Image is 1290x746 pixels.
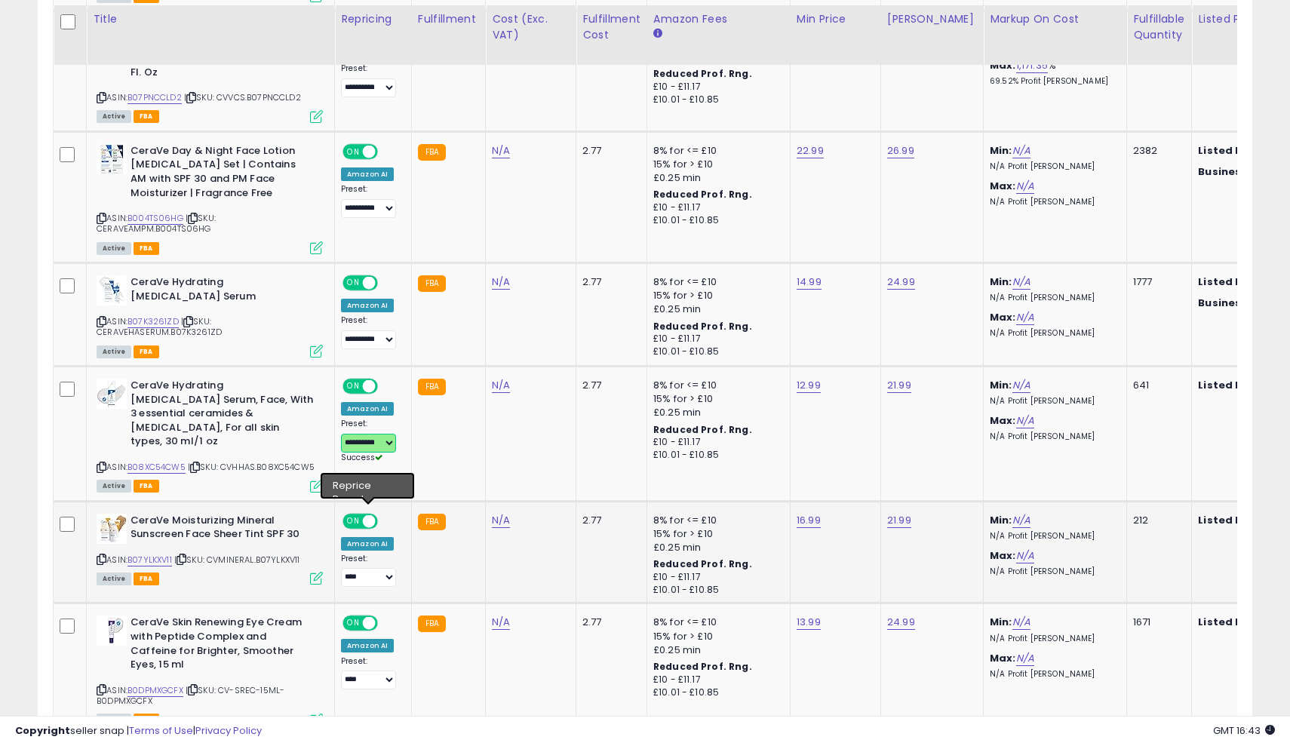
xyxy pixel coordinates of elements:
[1012,143,1030,158] a: N/A
[582,616,635,629] div: 2.77
[653,214,779,227] div: £10.01 - £10.85
[1016,651,1034,666] a: N/A
[990,310,1016,324] b: Max:
[97,684,284,707] span: | SKU: CV-SREC-15ML-B0DPMXGCFX
[653,584,779,597] div: £10.01 - £10.85
[653,541,779,554] div: £0.25 min
[418,11,479,27] div: Fulfillment
[418,616,446,632] small: FBA
[127,684,183,697] a: B0DPMXGCFX
[990,615,1012,629] b: Min:
[653,171,779,185] div: £0.25 min
[1012,378,1030,393] a: N/A
[376,145,400,158] span: OFF
[653,674,779,686] div: £10 - £11.17
[653,144,779,158] div: 8% for <= £10
[653,557,752,570] b: Reduced Prof. Rng.
[797,615,821,630] a: 13.99
[1133,514,1180,527] div: 212
[1133,144,1180,158] div: 2382
[1133,379,1180,392] div: 641
[984,5,1127,65] th: The percentage added to the cost of goods (COGS) that forms the calculator for Min & Max prices.
[887,378,911,393] a: 21.99
[653,67,752,80] b: Reduced Prof. Rng.
[1012,513,1030,528] a: N/A
[492,143,510,158] a: N/A
[341,452,382,463] span: Success
[376,277,400,290] span: OFF
[134,110,159,123] span: FBA
[341,639,394,652] div: Amazon AI
[582,144,635,158] div: 2.77
[887,143,914,158] a: 26.99
[492,513,510,528] a: N/A
[344,617,363,630] span: ON
[15,724,262,738] div: seller snap | |
[134,714,159,726] span: FBA
[134,242,159,255] span: FBA
[1198,513,1267,527] b: Listed Price:
[653,188,752,201] b: Reduced Prof. Rng.
[653,406,779,419] div: £0.25 min
[184,91,301,103] span: | SKU: CVVCS.B07PNCCLD2
[1016,58,1048,73] a: 1,171.35
[341,11,405,27] div: Repricing
[344,145,363,158] span: ON
[127,461,186,474] a: B08XC54CW5
[653,201,779,214] div: £10 - £11.17
[990,566,1115,577] p: N/A Profit [PERSON_NAME]
[1198,296,1281,310] b: Business Price:
[653,11,784,27] div: Amazon Fees
[653,643,779,657] div: £0.25 min
[131,514,314,545] b: CeraVe Moisturizing Mineral Sunscreen Face Sheer Tint SPF 30
[341,167,394,181] div: Amazon AI
[1016,413,1034,428] a: N/A
[797,513,821,528] a: 16.99
[188,461,315,473] span: | SKU: CVHHAS.B08XC54CW5
[653,514,779,527] div: 8% for <= £10
[990,634,1115,644] p: N/A Profit [PERSON_NAME]
[131,616,314,675] b: CeraVe Skin Renewing Eye Cream with Peptide Complex and Caffeine for Brighter, Smoother Eyes, 15 ml
[653,436,779,449] div: £10 - £11.17
[341,299,394,312] div: Amazon AI
[990,11,1120,27] div: Markup on Cost
[97,573,131,585] span: All listings currently available for purchase on Amazon
[990,58,1016,72] b: Max:
[653,571,779,584] div: £10 - £11.17
[376,617,400,630] span: OFF
[97,514,323,584] div: ASIN:
[797,275,822,290] a: 14.99
[1133,275,1180,289] div: 1777
[97,242,131,255] span: All listings currently available for purchase on Amazon
[797,378,821,393] a: 12.99
[653,379,779,392] div: 8% for <= £10
[653,630,779,643] div: 15% for > £10
[990,651,1016,665] b: Max:
[97,379,323,490] div: ASIN:
[492,615,510,630] a: N/A
[97,212,216,235] span: | SKU: CERAVEAMPM.B004TS06HG
[93,11,328,27] div: Title
[127,212,183,225] a: B004TS06HG
[97,275,127,305] img: 41i4IJkWpmL._SL40_.jpg
[653,423,752,436] b: Reduced Prof. Rng.
[127,91,182,104] a: B07PNCCLD2
[1133,11,1185,43] div: Fulfillable Quantity
[990,293,1115,303] p: N/A Profit [PERSON_NAME]
[990,531,1115,542] p: N/A Profit [PERSON_NAME]
[653,686,779,699] div: £10.01 - £10.85
[344,514,363,527] span: ON
[990,378,1012,392] b: Min:
[653,392,779,406] div: 15% for > £10
[887,615,915,630] a: 24.99
[1016,548,1034,563] a: N/A
[131,275,314,307] b: CeraVe Hydrating [MEDICAL_DATA] Serum
[134,345,159,358] span: FBA
[990,143,1012,158] b: Min:
[97,616,127,646] img: 31iI0hqvWqL._SL40_.jpg
[797,11,874,27] div: Min Price
[97,714,131,726] span: All listings currently available for purchase on Amazon
[341,554,400,588] div: Preset:
[1198,164,1281,179] b: Business Price:
[341,402,394,416] div: Amazon AI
